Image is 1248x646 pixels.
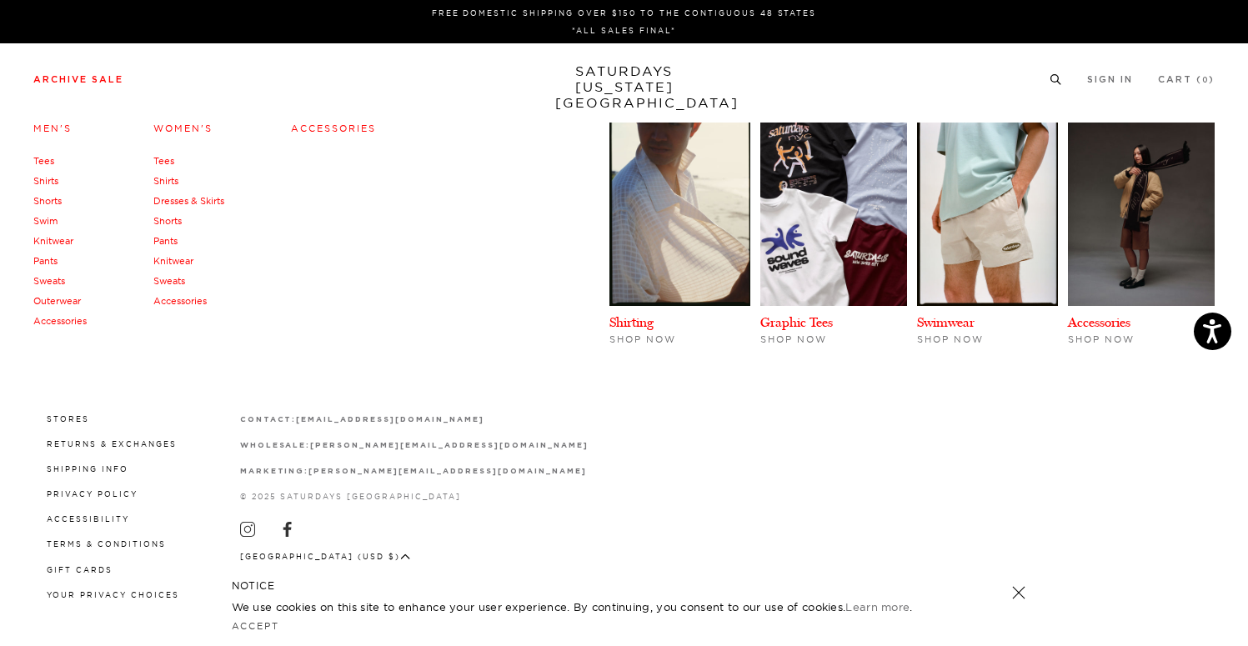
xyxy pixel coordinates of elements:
[153,215,182,227] a: Shorts
[240,442,311,449] strong: wholesale:
[33,215,58,227] a: Swim
[153,295,207,307] a: Accessories
[760,314,833,330] a: Graphic Tees
[308,466,586,475] a: [PERSON_NAME][EMAIL_ADDRESS][DOMAIN_NAME]
[153,275,185,287] a: Sweats
[153,195,224,207] a: Dresses & Skirts
[308,468,586,475] strong: [PERSON_NAME][EMAIL_ADDRESS][DOMAIN_NAME]
[33,275,65,287] a: Sweats
[1087,75,1133,84] a: Sign In
[917,314,975,330] a: Swimwear
[240,468,309,475] strong: marketing:
[40,7,1208,19] p: FREE DOMESTIC SHIPPING OVER $150 TO THE CONTIGUOUS 48 STATES
[310,442,588,449] strong: [PERSON_NAME][EMAIL_ADDRESS][DOMAIN_NAME]
[33,195,62,207] a: Shorts
[296,414,484,423] a: [EMAIL_ADDRESS][DOMAIN_NAME]
[153,155,174,167] a: Tees
[845,600,910,613] a: Learn more
[33,175,58,187] a: Shirts
[1158,75,1215,84] a: Cart (0)
[47,439,177,448] a: Returns & Exchanges
[47,590,179,599] a: Your privacy choices
[47,489,138,498] a: Privacy Policy
[33,123,72,134] a: Men's
[33,235,73,247] a: Knitwear
[1068,314,1130,330] a: Accessories
[240,490,589,503] p: © 2025 Saturdays [GEOGRAPHIC_DATA]
[33,75,123,84] a: Archive Sale
[153,175,178,187] a: Shirts
[47,514,129,523] a: Accessibility
[47,464,128,473] a: Shipping Info
[153,123,213,134] a: Women's
[47,414,89,423] a: Stores
[296,416,484,423] strong: [EMAIL_ADDRESS][DOMAIN_NAME]
[555,63,693,111] a: SATURDAYS[US_STATE][GEOGRAPHIC_DATA]
[47,539,166,548] a: Terms & Conditions
[47,565,113,574] a: Gift Cards
[310,440,588,449] a: [PERSON_NAME][EMAIL_ADDRESS][DOMAIN_NAME]
[153,235,178,247] a: Pants
[609,314,654,330] a: Shirting
[33,295,81,307] a: Outerwear
[33,315,87,327] a: Accessories
[1202,77,1209,84] small: 0
[291,123,376,134] a: Accessories
[240,550,411,563] button: [GEOGRAPHIC_DATA] (USD $)
[232,598,958,615] p: We use cookies on this site to enhance your user experience. By continuing, you consent to our us...
[40,24,1208,37] p: *ALL SALES FINAL*
[240,416,297,423] strong: contact:
[232,578,1017,593] h5: NOTICE
[33,255,58,267] a: Pants
[33,155,54,167] a: Tees
[153,255,193,267] a: Knitwear
[232,620,280,632] a: Accept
